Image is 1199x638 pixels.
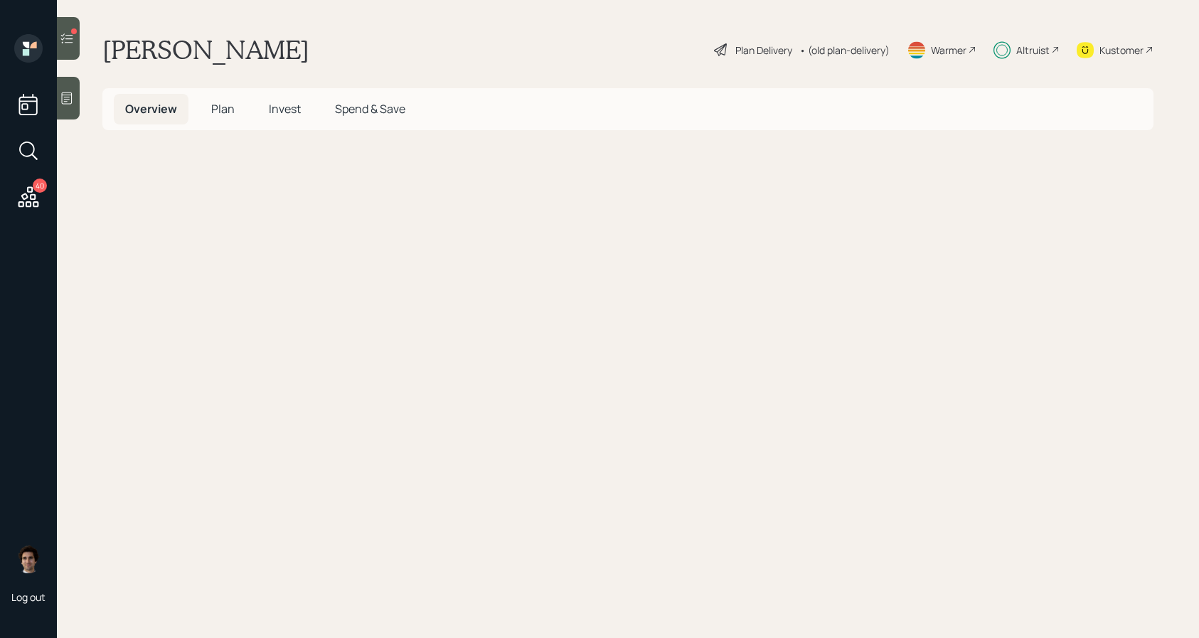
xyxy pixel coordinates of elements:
[33,179,47,193] div: 40
[1099,43,1144,58] div: Kustomer
[1016,43,1050,58] div: Altruist
[735,43,792,58] div: Plan Delivery
[14,545,43,573] img: harrison-schaefer-headshot-2.png
[102,34,309,65] h1: [PERSON_NAME]
[269,101,301,117] span: Invest
[11,590,46,604] div: Log out
[799,43,890,58] div: • (old plan-delivery)
[211,101,235,117] span: Plan
[931,43,966,58] div: Warmer
[335,101,405,117] span: Spend & Save
[125,101,177,117] span: Overview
